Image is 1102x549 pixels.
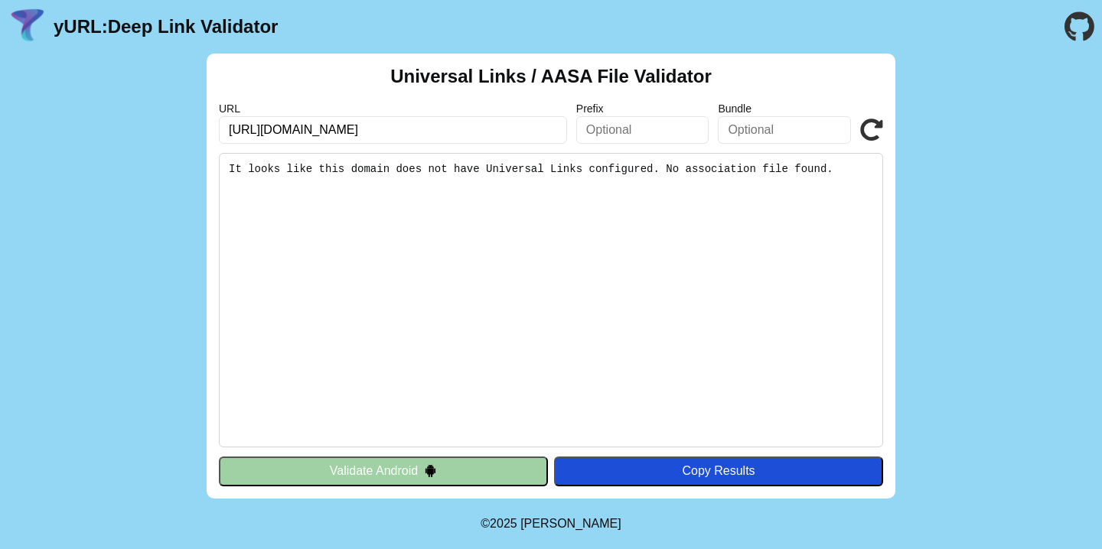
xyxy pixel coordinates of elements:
[718,116,851,144] input: Optional
[554,456,883,486] button: Copy Results
[54,16,278,37] a: yURL:Deep Link Validator
[520,517,621,530] a: Michael Ibragimchayev's Personal Site
[576,102,709,115] label: Prefix
[718,102,851,115] label: Bundle
[490,517,517,530] span: 2025
[8,7,47,47] img: yURL Logo
[219,153,883,447] pre: It looks like this domain does not have Universal Links configured. No association file found.
[219,456,548,486] button: Validate Android
[562,464,875,478] div: Copy Results
[219,102,567,115] label: URL
[390,66,712,87] h2: Universal Links / AASA File Validator
[481,499,621,549] footer: ©
[576,116,709,144] input: Optional
[424,464,437,477] img: droidIcon.svg
[219,116,567,144] input: Required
